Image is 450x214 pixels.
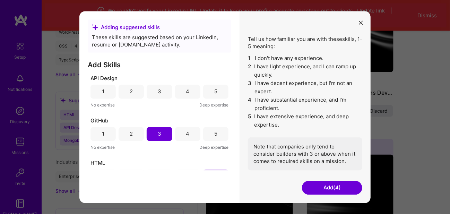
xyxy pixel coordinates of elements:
[214,88,217,95] div: 5
[102,88,104,95] div: 1
[248,54,252,62] span: 1
[92,34,227,48] div: These skills are suggested based on your LinkedIn, resume or [DOMAIN_NAME] activity.
[90,159,105,166] span: HTML
[186,130,189,138] div: 4
[92,24,227,31] div: Adding suggested skills
[90,75,118,82] span: API Design
[214,130,217,138] div: 5
[248,112,362,129] li: I have extensive experience, and deep expertise.
[302,181,362,195] button: Add(4)
[90,101,115,109] span: No expertise
[248,79,362,96] li: I have decent experience, but I'm not an expert.
[248,137,362,170] div: Note that companies only tend to consider builders with 3 or above when it comes to required skil...
[90,117,108,124] span: GitHub
[186,88,189,95] div: 4
[359,21,363,25] i: icon Close
[90,144,115,151] span: No expertise
[199,101,228,109] span: Deep expertise
[248,96,252,112] span: 4
[130,88,133,95] div: 2
[248,35,362,170] div: Tell us how familiar you are with these skills , 1-5 meaning:
[248,79,252,96] span: 3
[102,130,104,138] div: 1
[158,88,161,95] div: 3
[248,112,252,129] span: 5
[92,24,98,31] i: icon SuggestedTeams
[248,96,362,112] li: I have substantial experience, and I’m proficient.
[158,130,161,138] div: 3
[199,144,228,151] span: Deep expertise
[248,54,362,62] li: I don't have any experience.
[88,61,231,69] h3: Add Skills
[79,11,371,203] div: modal
[248,62,362,79] li: I have light experience, and I can ramp up quickly.
[130,130,133,138] div: 2
[248,62,252,79] span: 2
